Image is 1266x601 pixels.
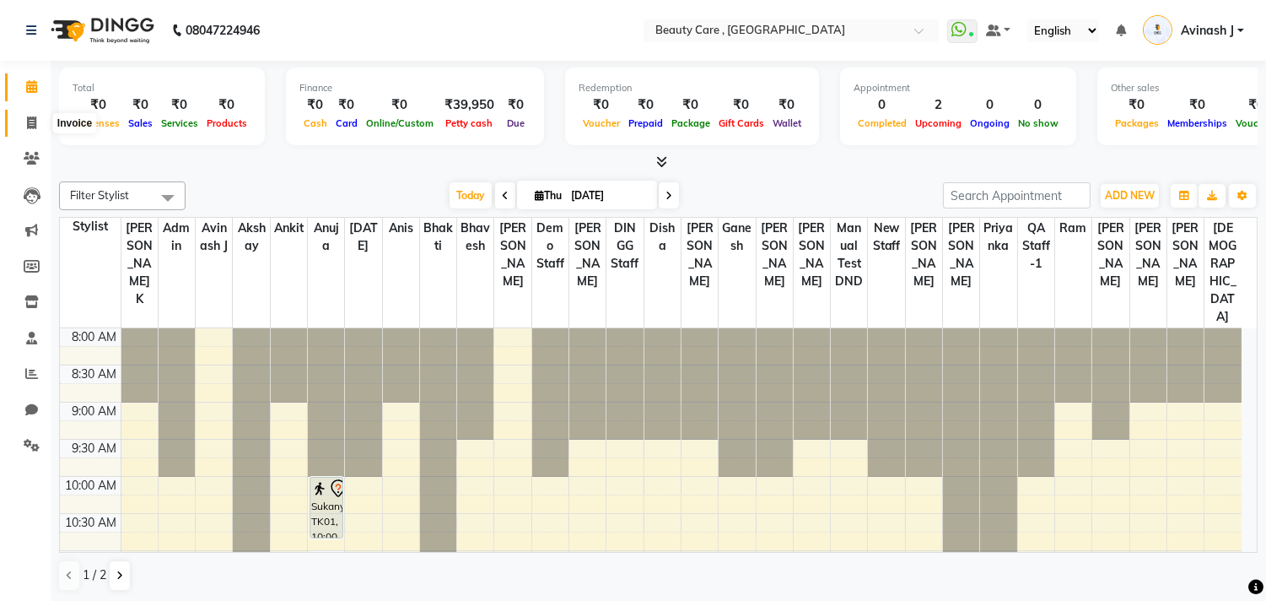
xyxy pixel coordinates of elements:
div: ₹0 [1163,95,1231,115]
div: 9:30 AM [69,440,121,458]
div: Invoice [53,113,96,133]
span: Products [202,117,251,129]
span: 1 / 2 [83,566,106,584]
span: ADD NEW [1105,189,1155,202]
span: [PERSON_NAME] [569,218,606,292]
span: DINGG Staff [606,218,643,274]
div: 8:00 AM [69,328,121,346]
div: 0 [854,95,911,115]
span: [PERSON_NAME] [906,218,942,292]
div: ₹0 [1111,95,1163,115]
div: 0 [966,95,1014,115]
img: logo [43,7,159,54]
div: ₹0 [331,95,362,115]
span: Avinash J [1181,22,1234,40]
span: [DATE] [345,218,381,257]
span: new staff [868,218,904,257]
span: Ongoing [966,117,1014,129]
div: Total [73,81,251,95]
div: ₹39,950 [438,95,501,115]
div: ₹0 [714,95,768,115]
span: Ankit [271,218,307,239]
span: Wallet [768,117,805,129]
span: [PERSON_NAME] K [121,218,158,310]
span: Services [157,117,202,129]
span: Package [667,117,714,129]
div: ₹0 [73,95,124,115]
div: 8:30 AM [69,365,121,383]
div: Finance [299,81,531,95]
span: Upcoming [911,117,966,129]
div: ₹0 [579,95,624,115]
span: ram [1055,218,1091,239]
span: [PERSON_NAME] [794,218,830,292]
span: Avinash J [196,218,232,257]
span: bhavesh [457,218,493,257]
div: 10:30 AM [62,514,121,532]
div: 2 [911,95,966,115]
span: [DEMOGRAPHIC_DATA] [1204,218,1242,328]
div: Sukanya, TK01, 10:00 AM-10:50 AM, [DEMOGRAPHIC_DATA] Hair Setting [310,478,342,538]
span: Ganesh [719,218,755,257]
div: ₹0 [299,95,331,115]
span: [PERSON_NAME] [757,218,793,292]
span: Voucher [579,117,624,129]
div: 10:00 AM [62,477,121,495]
span: Priyanka [980,218,1016,257]
span: Petty cash [442,117,498,129]
div: Redemption [579,81,805,95]
div: ₹0 [202,95,251,115]
input: 2025-10-02 [566,183,650,208]
div: Stylist [60,218,121,236]
input: Search Appointment [943,182,1091,208]
span: Prepaid [624,117,667,129]
span: QA Staff-1 [1018,218,1054,274]
span: Sales [124,117,157,129]
span: Bhakti [420,218,456,257]
span: Gift Cards [714,117,768,129]
span: Filter Stylist [70,188,129,202]
span: [PERSON_NAME] [494,218,531,292]
span: Admin [159,218,195,257]
span: Anuja [308,218,344,257]
span: [PERSON_NAME] [1130,218,1166,292]
span: [PERSON_NAME] [681,218,718,292]
span: [PERSON_NAME] [1092,218,1129,292]
div: 0 [1014,95,1063,115]
div: Appointment [854,81,1063,95]
span: Packages [1111,117,1163,129]
div: 9:00 AM [69,403,121,420]
span: Anis [383,218,419,239]
span: Manual Test DND [831,218,867,292]
div: ₹0 [362,95,438,115]
div: ₹0 [157,95,202,115]
span: Disha [644,218,681,257]
span: Card [331,117,362,129]
div: ₹0 [624,95,667,115]
span: Due [503,117,529,129]
b: 08047224946 [186,7,260,54]
span: Today [450,182,492,208]
span: Memberships [1163,117,1231,129]
span: Completed [854,117,911,129]
span: Online/Custom [362,117,438,129]
span: Thu [531,189,566,202]
span: Cash [299,117,331,129]
div: ₹0 [124,95,157,115]
div: ₹0 [501,95,531,115]
button: ADD NEW [1101,184,1159,208]
span: No show [1014,117,1063,129]
span: Akshay [233,218,269,257]
span: [PERSON_NAME] [1167,218,1204,292]
span: Demo staff [532,218,568,274]
img: Avinash J [1143,15,1172,45]
div: ₹0 [667,95,714,115]
div: 11:00 AM [62,551,121,569]
div: ₹0 [768,95,805,115]
span: [PERSON_NAME] [943,218,979,292]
